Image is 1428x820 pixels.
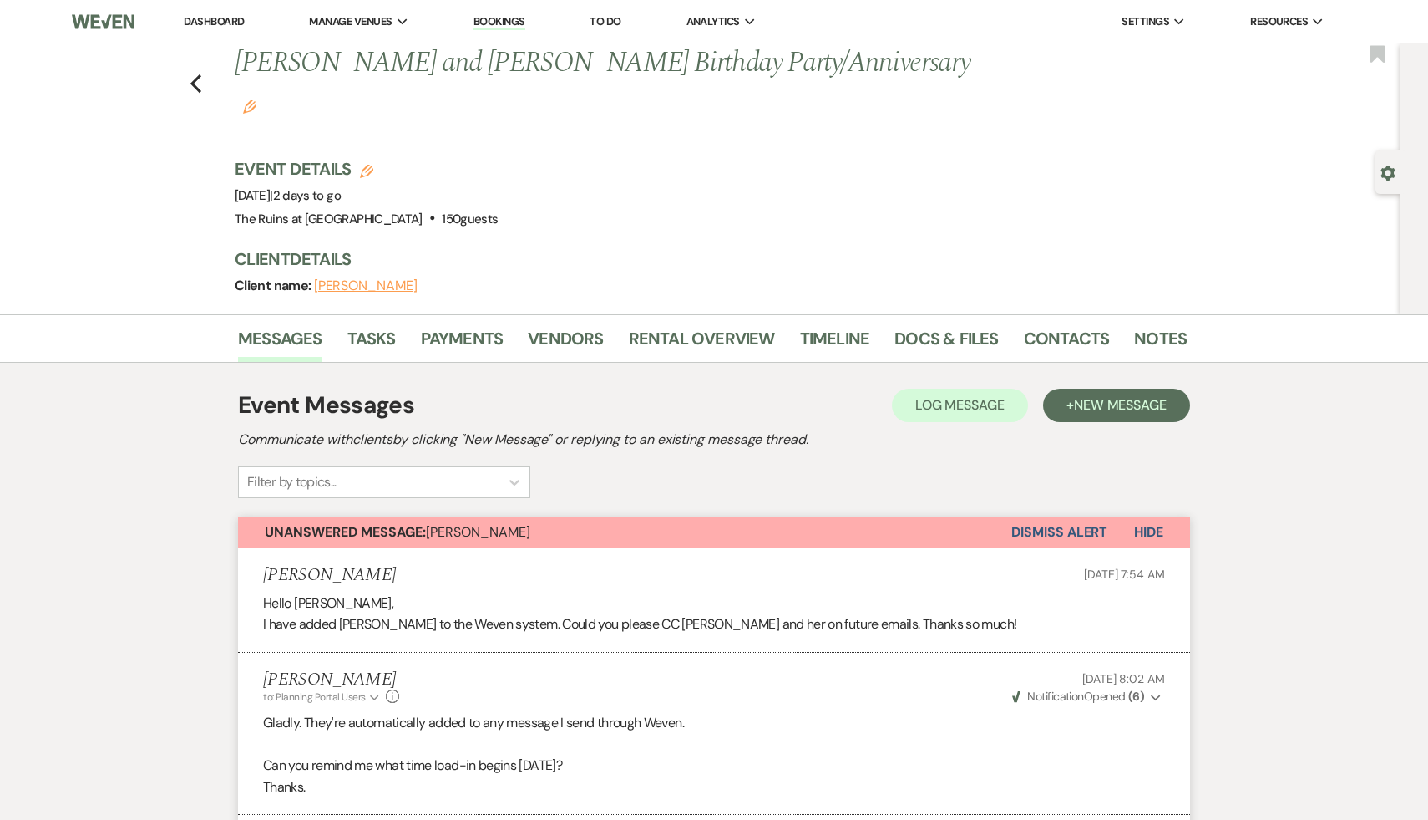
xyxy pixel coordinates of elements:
[263,755,1165,777] p: Can you remind me what time load-in begins [DATE]?
[238,388,414,423] h1: Event Messages
[235,187,341,204] span: [DATE]
[1011,517,1107,548] button: Dismiss Alert
[263,593,1165,614] p: Hello [PERSON_NAME],
[265,523,530,541] span: [PERSON_NAME]
[800,325,870,362] a: Timeline
[1012,689,1144,704] span: Opened
[1024,325,1110,362] a: Contacts
[184,14,244,28] a: Dashboard
[238,517,1011,548] button: Unanswered Message:[PERSON_NAME]
[265,523,426,541] strong: Unanswered Message:
[1027,689,1083,704] span: Notification
[72,4,135,39] img: Weven Logo
[1380,164,1395,180] button: Open lead details
[1134,523,1163,541] span: Hide
[1084,567,1165,582] span: [DATE] 7:54 AM
[473,14,525,30] a: Bookings
[590,14,620,28] a: To Do
[915,396,1005,414] span: Log Message
[238,325,322,362] a: Messages
[442,211,498,227] span: 150 guests
[263,565,396,586] h5: [PERSON_NAME]
[314,279,418,293] button: [PERSON_NAME]
[1043,389,1190,422] button: +New Message
[273,187,341,204] span: 2 days to go
[1010,688,1165,705] button: NotificationOpened (6)
[263,690,366,704] span: to: Planning Portal Users
[1250,13,1308,30] span: Resources
[270,187,341,204] span: |
[263,777,1165,798] p: Thanks.
[235,157,498,181] h3: Event Details
[1128,689,1144,704] strong: ( 6 )
[235,277,314,294] span: Client name:
[235,211,423,227] span: The Ruins at [GEOGRAPHIC_DATA]
[1122,13,1169,30] span: Settings
[263,670,399,690] h5: [PERSON_NAME]
[629,325,775,362] a: Rental Overview
[892,389,1028,422] button: Log Message
[1134,325,1187,362] a: Notes
[1107,517,1190,548] button: Hide
[243,99,256,114] button: Edit
[421,325,504,362] a: Payments
[309,13,392,30] span: Manage Venues
[263,712,1165,734] p: Gladly. They're automatically added to any message I send through Weven.
[263,690,382,705] button: to: Planning Portal Users
[528,325,603,362] a: Vendors
[1074,396,1167,414] span: New Message
[235,43,983,123] h1: [PERSON_NAME] and [PERSON_NAME] Birthday Party/Anniversary
[1082,671,1165,686] span: [DATE] 8:02 AM
[347,325,396,362] a: Tasks
[235,247,1170,271] h3: Client Details
[686,13,740,30] span: Analytics
[894,325,998,362] a: Docs & Files
[238,430,1190,450] h2: Communicate with clients by clicking "New Message" or replying to an existing message thread.
[263,614,1165,635] p: I have added [PERSON_NAME] to the Weven system. Could you please CC [PERSON_NAME] and her on futu...
[247,472,337,492] div: Filter by topics...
